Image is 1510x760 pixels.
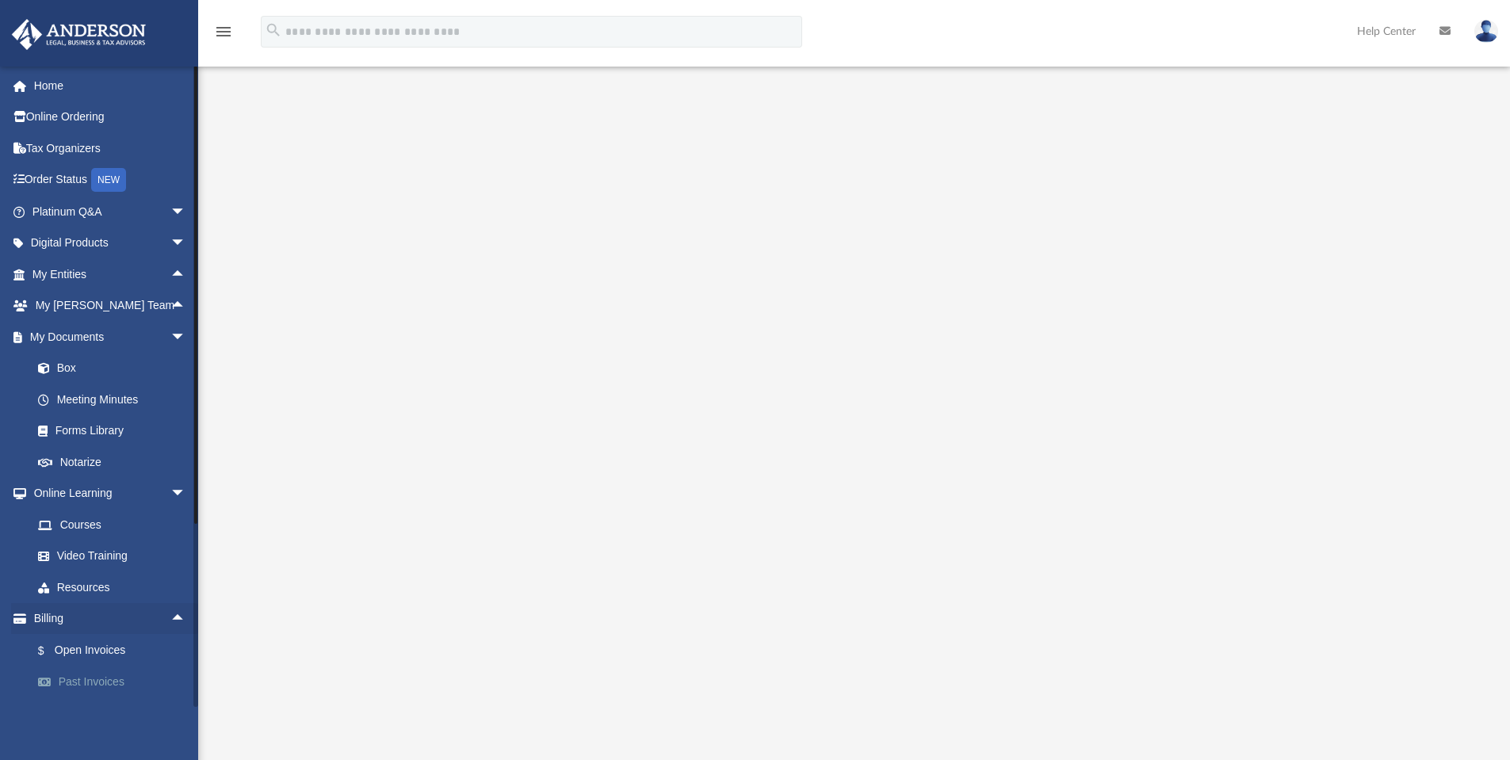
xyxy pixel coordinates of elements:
[265,21,282,39] i: search
[22,666,210,698] a: Past Invoices
[11,258,210,290] a: My Entitiesarrow_drop_up
[170,321,202,353] span: arrow_drop_down
[170,196,202,228] span: arrow_drop_down
[22,634,210,666] a: $Open Invoices
[11,290,202,322] a: My [PERSON_NAME] Teamarrow_drop_up
[170,603,202,636] span: arrow_drop_up
[11,196,210,227] a: Platinum Q&Aarrow_drop_down
[22,571,202,603] a: Resources
[7,19,151,50] img: Anderson Advisors Platinum Portal
[11,164,210,197] a: Order StatusNEW
[11,101,210,133] a: Online Ordering
[22,415,194,447] a: Forms Library
[22,509,202,540] a: Courses
[214,30,233,41] a: menu
[22,384,202,415] a: Meeting Minutes
[22,446,202,478] a: Notarize
[22,697,210,729] a: Manage Payments
[11,132,210,164] a: Tax Organizers
[11,603,210,635] a: Billingarrow_drop_up
[170,258,202,291] span: arrow_drop_up
[91,168,126,192] div: NEW
[22,540,194,572] a: Video Training
[170,478,202,510] span: arrow_drop_down
[11,227,210,259] a: Digital Productsarrow_drop_down
[1474,20,1498,43] img: User Pic
[170,290,202,323] span: arrow_drop_up
[11,321,202,353] a: My Documentsarrow_drop_down
[11,70,210,101] a: Home
[214,22,233,41] i: menu
[11,478,202,510] a: Online Learningarrow_drop_down
[170,227,202,260] span: arrow_drop_down
[22,353,194,384] a: Box
[47,641,55,661] span: $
